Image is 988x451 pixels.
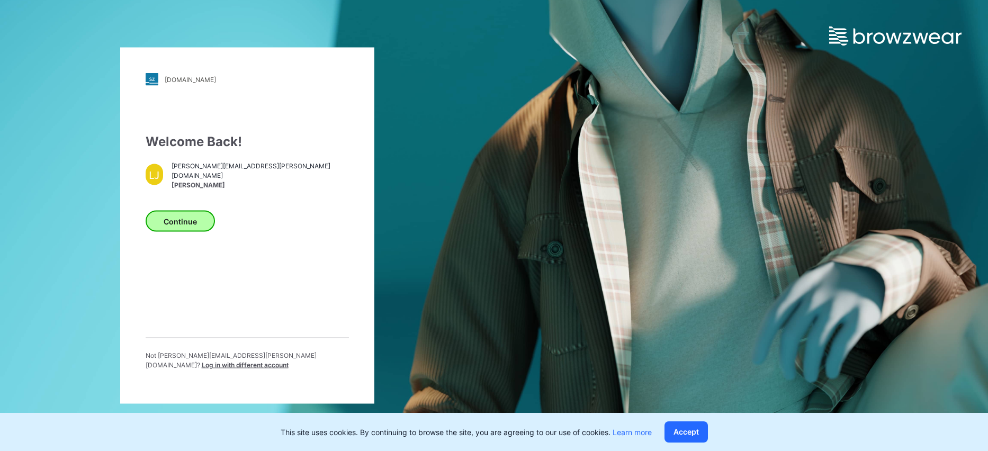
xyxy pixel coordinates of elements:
p: This site uses cookies. By continuing to browse the site, you are agreeing to our use of cookies. [281,427,652,438]
button: Accept [664,421,708,443]
button: Continue [146,211,215,232]
img: browzwear-logo.e42bd6dac1945053ebaf764b6aa21510.svg [829,26,962,46]
span: Log in with different account [202,361,289,369]
span: [PERSON_NAME] [172,180,348,190]
a: Learn more [613,428,652,437]
a: [DOMAIN_NAME] [146,73,349,86]
div: [DOMAIN_NAME] [165,75,216,83]
p: Not [PERSON_NAME][EMAIL_ADDRESS][PERSON_NAME][DOMAIN_NAME] ? [146,351,349,370]
div: LJ [146,164,164,185]
div: Welcome Back! [146,132,349,151]
span: [PERSON_NAME][EMAIL_ADDRESS][PERSON_NAME][DOMAIN_NAME] [172,161,348,180]
img: stylezone-logo.562084cfcfab977791bfbf7441f1a819.svg [146,73,158,86]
